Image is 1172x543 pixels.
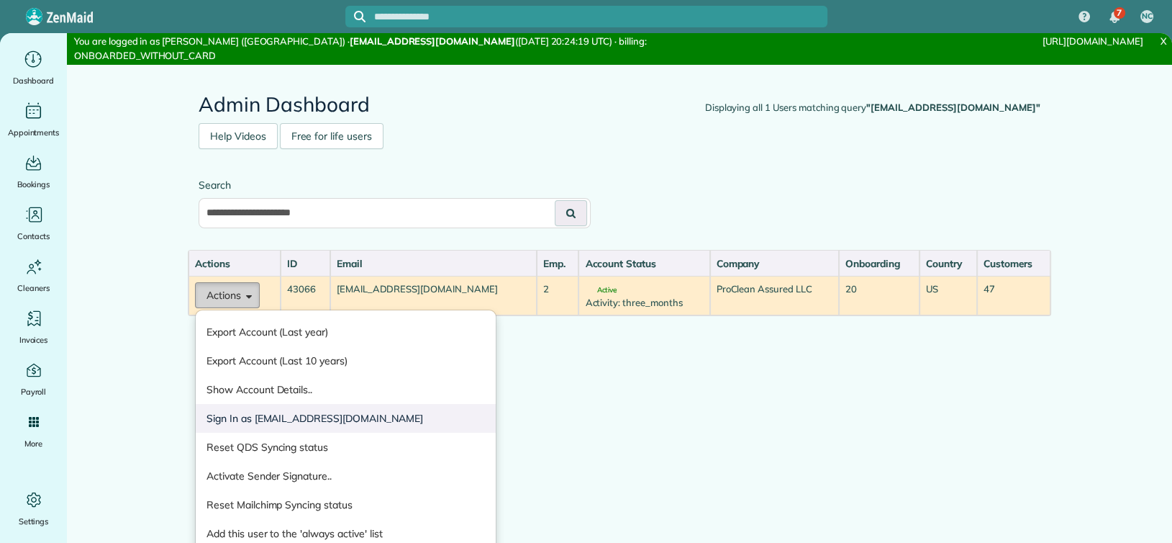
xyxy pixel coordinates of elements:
span: Payroll [21,385,47,399]
a: [URL][DOMAIN_NAME] [1042,35,1143,47]
td: [EMAIL_ADDRESS][DOMAIN_NAME] [330,276,537,315]
span: Invoices [19,333,48,347]
span: Contacts [17,229,50,243]
span: More [24,436,42,451]
span: Appointments [8,125,60,140]
a: Reset QDS Syncing status [196,433,496,462]
button: Focus search [345,11,365,22]
a: Cleaners [6,255,61,295]
a: Sign In as [EMAIL_ADDRESS][DOMAIN_NAME] [196,404,496,433]
span: 7 [1117,7,1122,19]
a: Free for life users [280,123,383,149]
div: Emp. [543,256,572,271]
a: Contacts [6,203,61,243]
div: Displaying all 1 Users matching query [705,101,1040,115]
div: You are logged in as [PERSON_NAME] ([GEOGRAPHIC_DATA]) · ([DATE] 20:24:19 UTC) · billing: ONBOARD... [67,33,786,65]
div: Activity: three_months [585,296,703,310]
a: Activate Sender Signature.. [196,462,496,490]
div: Country [926,256,971,271]
td: 2 [537,276,578,315]
td: 20 [839,276,919,315]
a: Show Account Details.. [196,375,496,404]
a: Payroll [6,359,61,399]
span: Active [585,287,617,294]
span: Dashboard [13,73,54,88]
span: Cleaners [17,281,50,295]
a: Export Account (Last 10 years) [196,346,496,375]
div: Onboarding [845,256,912,271]
div: 7 unread notifications [1099,1,1130,33]
div: Company [717,256,833,271]
td: 47 [977,276,1050,315]
div: Customers [984,256,1044,271]
svg: Focus search [354,11,365,22]
a: Appointments [6,99,61,140]
span: Bookings [17,177,50,192]
td: US [919,276,978,315]
button: Actions [195,282,260,308]
a: Invoices [6,307,61,347]
span: Settings [19,514,49,529]
span: NC [1142,11,1153,22]
div: Email [337,256,531,271]
div: Account Status [585,256,703,271]
label: Search [199,178,591,192]
a: Settings [6,488,61,529]
a: X [1155,33,1172,50]
strong: [EMAIL_ADDRESS][DOMAIN_NAME] [350,35,515,47]
a: Dashboard [6,48,61,88]
a: Help Videos [199,123,278,149]
div: ID [287,256,324,271]
a: Export Account (Last year) [196,318,496,346]
a: Bookings [6,151,61,192]
h2: Admin Dashboard [199,94,1040,116]
strong: "[EMAIL_ADDRESS][DOMAIN_NAME]" [866,102,1040,113]
td: ProClean Assured LLC [710,276,840,315]
a: Reset Mailchimp Syncing status [196,490,496,519]
div: Actions [195,256,274,271]
td: 43066 [281,276,330,315]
